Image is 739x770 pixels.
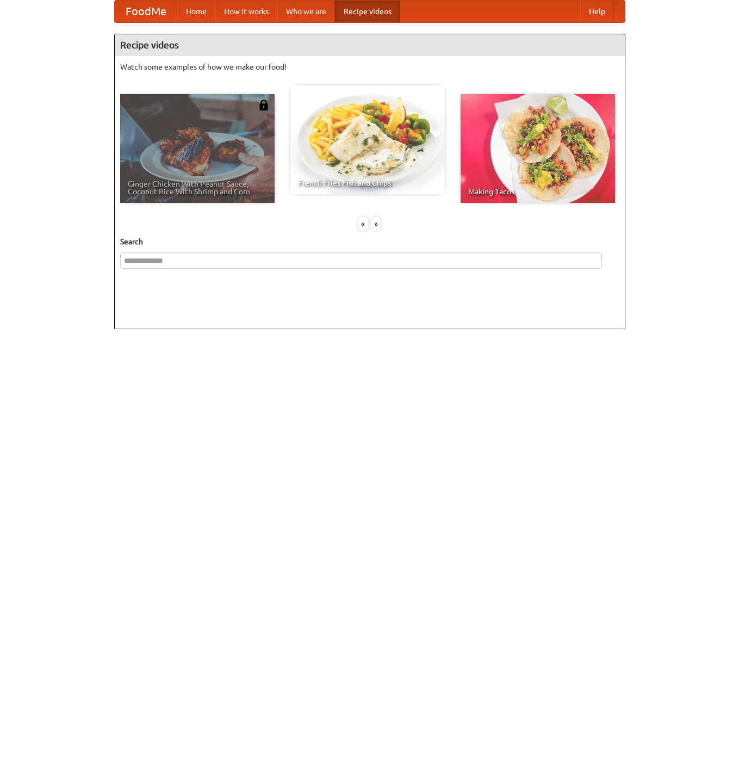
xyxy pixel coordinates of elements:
[371,217,381,231] div: »
[290,85,445,194] a: French Fries Fish and Chips
[298,179,437,187] span: French Fries Fish and Chips
[468,188,607,195] span: Making Tacos
[461,94,615,203] a: Making Tacos
[120,61,619,72] p: Watch some examples of how we make our food!
[115,1,177,22] a: FoodMe
[258,100,269,110] img: 483408.png
[177,1,215,22] a: Home
[358,217,368,231] div: «
[277,1,335,22] a: Who we are
[115,34,625,56] h4: Recipe videos
[335,1,400,22] a: Recipe videos
[120,236,619,247] h5: Search
[215,1,277,22] a: How it works
[580,1,614,22] a: Help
